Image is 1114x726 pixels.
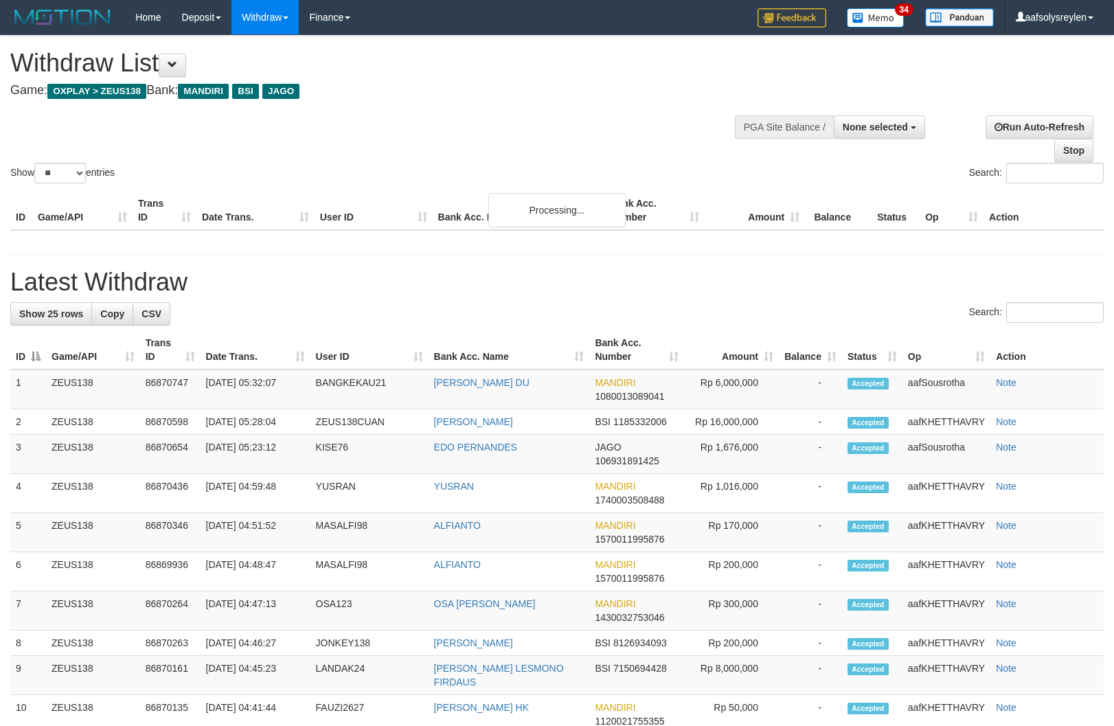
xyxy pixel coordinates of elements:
[758,8,826,27] img: Feedback.jpg
[595,391,664,402] span: Copy 1080013089041 to clipboard
[779,370,842,409] td: -
[46,409,140,435] td: ZEUS138
[779,435,842,474] td: -
[201,631,310,656] td: [DATE] 04:46:27
[848,417,889,429] span: Accepted
[46,370,140,409] td: ZEUS138
[595,612,664,623] span: Copy 1430032753046 to clipboard
[310,435,429,474] td: KISE76
[996,637,1016,648] a: Note
[595,455,659,466] span: Copy 106931891425 to clipboard
[984,191,1104,230] th: Action
[434,416,513,427] a: [PERSON_NAME]
[996,598,1016,609] a: Note
[201,513,310,552] td: [DATE] 04:51:52
[201,656,310,695] td: [DATE] 04:45:23
[140,631,201,656] td: 86870263
[969,302,1104,323] label: Search:
[684,591,779,631] td: Rp 300,000
[996,377,1016,388] a: Note
[969,163,1104,183] label: Search:
[10,435,46,474] td: 3
[920,191,984,230] th: Op
[996,520,1016,531] a: Note
[779,330,842,370] th: Balance: activate to sort column ascending
[834,115,925,139] button: None selected
[315,191,433,230] th: User ID
[10,631,46,656] td: 8
[10,591,46,631] td: 7
[10,474,46,513] td: 4
[902,656,990,695] td: aafKHETTHAVRY
[141,308,161,319] span: CSV
[595,702,635,713] span: MANDIRI
[779,474,842,513] td: -
[201,474,310,513] td: [DATE] 04:59:48
[140,330,201,370] th: Trans ID: activate to sort column ascending
[848,442,889,454] span: Accepted
[843,122,908,133] span: None selected
[10,163,115,183] label: Show entries
[902,513,990,552] td: aafKHETTHAVRY
[310,513,429,552] td: MASALFI98
[201,409,310,435] td: [DATE] 05:28:04
[996,559,1016,570] a: Note
[595,534,664,545] span: Copy 1570011995876 to clipboard
[1054,139,1093,162] a: Stop
[848,378,889,389] span: Accepted
[310,631,429,656] td: JONKEY138
[32,191,133,230] th: Game/API
[595,573,664,584] span: Copy 1570011995876 to clipboard
[779,409,842,435] td: -
[232,84,259,99] span: BSI
[434,598,536,609] a: OSA [PERSON_NAME]
[779,631,842,656] td: -
[684,370,779,409] td: Rp 6,000,000
[595,520,635,531] span: MANDIRI
[996,663,1016,674] a: Note
[848,703,889,714] span: Accepted
[847,8,905,27] img: Button%20Memo.svg
[10,191,32,230] th: ID
[684,409,779,435] td: Rp 16,000,000
[595,559,635,570] span: MANDIRI
[310,591,429,631] td: OSA123
[434,520,481,531] a: ALFIANTO
[779,591,842,631] td: -
[10,84,729,98] h4: Game: Bank:
[589,330,684,370] th: Bank Acc. Number: activate to sort column ascending
[613,637,667,648] span: Copy 8126934093 to clipboard
[10,513,46,552] td: 5
[46,330,140,370] th: Game/API: activate to sort column ascending
[595,495,664,506] span: Copy 1740003508488 to clipboard
[895,3,913,16] span: 34
[133,191,196,230] th: Trans ID
[842,330,902,370] th: Status: activate to sort column ascending
[902,409,990,435] td: aafKHETTHAVRY
[434,637,513,648] a: [PERSON_NAME]
[133,302,170,326] a: CSV
[46,631,140,656] td: ZEUS138
[848,638,889,650] span: Accepted
[684,631,779,656] td: Rp 200,000
[140,591,201,631] td: 86870264
[10,656,46,695] td: 9
[902,474,990,513] td: aafKHETTHAVRY
[996,702,1016,713] a: Note
[434,442,517,453] a: EDO PERNANDES
[10,302,92,326] a: Show 25 rows
[684,435,779,474] td: Rp 1,676,000
[201,370,310,409] td: [DATE] 05:32:07
[310,330,429,370] th: User ID: activate to sort column ascending
[595,637,611,648] span: BSI
[613,416,667,427] span: Copy 1185332006 to clipboard
[178,84,229,99] span: MANDIRI
[779,513,842,552] td: -
[434,377,530,388] a: [PERSON_NAME] DU
[10,7,115,27] img: MOTION_logo.png
[684,552,779,591] td: Rp 200,000
[488,193,626,227] div: Processing...
[595,442,621,453] span: JAGO
[46,552,140,591] td: ZEUS138
[735,115,834,139] div: PGA Site Balance /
